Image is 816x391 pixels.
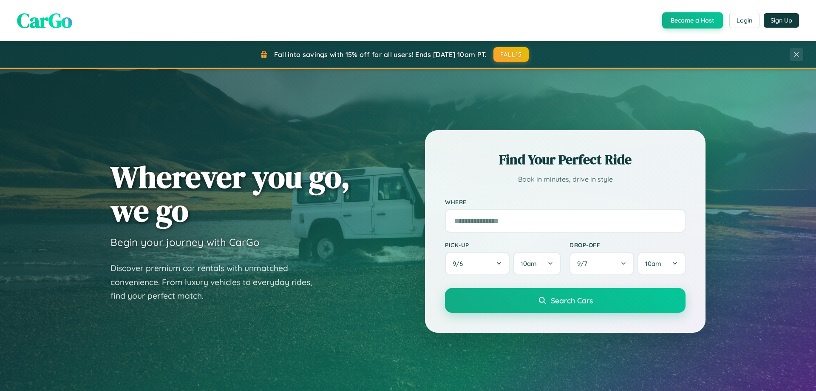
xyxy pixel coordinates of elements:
[453,260,467,268] span: 9 / 6
[637,252,686,275] button: 10am
[274,50,487,59] span: Fall into savings with 15% off for all users! Ends [DATE] 10am PT.
[493,47,529,62] button: FALL15
[445,288,686,313] button: Search Cars
[445,252,510,275] button: 9/6
[662,12,723,29] button: Become a Host
[569,241,686,248] label: Drop-off
[569,252,634,275] button: 9/7
[645,260,661,268] span: 10am
[513,252,561,275] button: 10am
[110,236,260,248] h3: Begin your journey with CarGo
[445,198,686,205] label: Where
[445,241,561,248] label: Pick-up
[729,13,759,28] button: Login
[17,6,72,34] span: CarGo
[521,260,537,268] span: 10am
[110,261,323,303] p: Discover premium car rentals with unmatched convenience. From luxury vehicles to everyday rides, ...
[110,160,350,227] h1: Wherever you go, we go
[445,173,686,186] p: Book in minutes, drive in style
[577,260,592,268] span: 9 / 7
[551,296,593,305] span: Search Cars
[764,13,799,28] button: Sign Up
[445,150,686,169] h2: Find Your Perfect Ride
